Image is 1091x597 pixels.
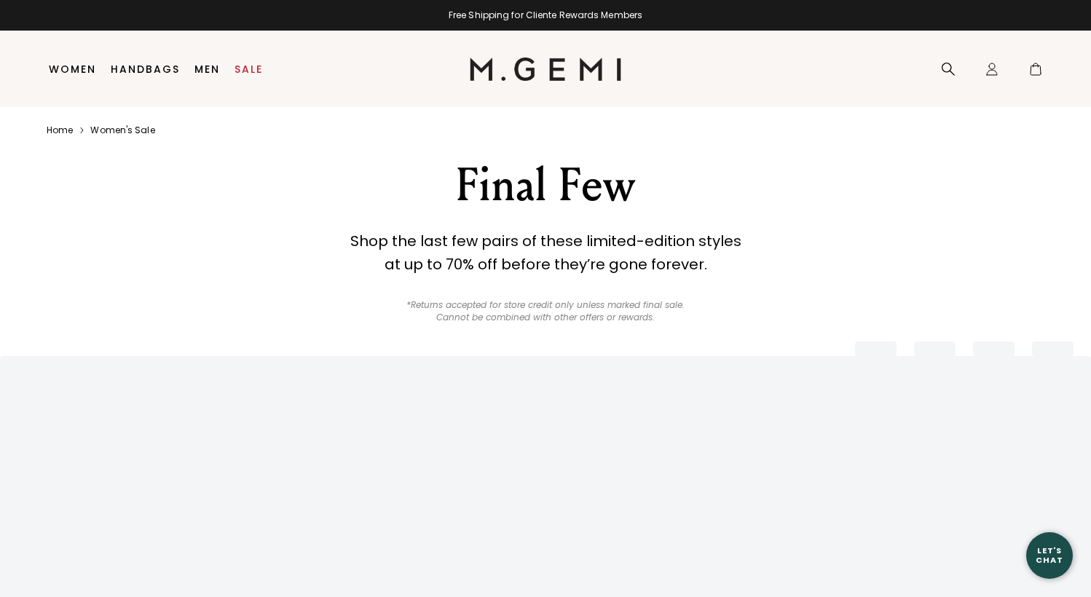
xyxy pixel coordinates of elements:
img: M.Gemi [470,58,622,81]
div: Let's Chat [1026,546,1073,564]
div: Final Few [293,159,798,212]
a: Handbags [111,63,180,75]
p: *Returns accepted for store credit only unless marked final sale. Cannot be combined with other o... [398,299,693,324]
a: Women's sale [90,124,154,136]
a: Men [194,63,220,75]
a: Women [49,63,96,75]
a: Sale [235,63,263,75]
strong: Shop the last few pairs of these limited-edition styles at up to 70% off before they’re gone fore... [350,231,741,274]
a: Home [47,124,73,136]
